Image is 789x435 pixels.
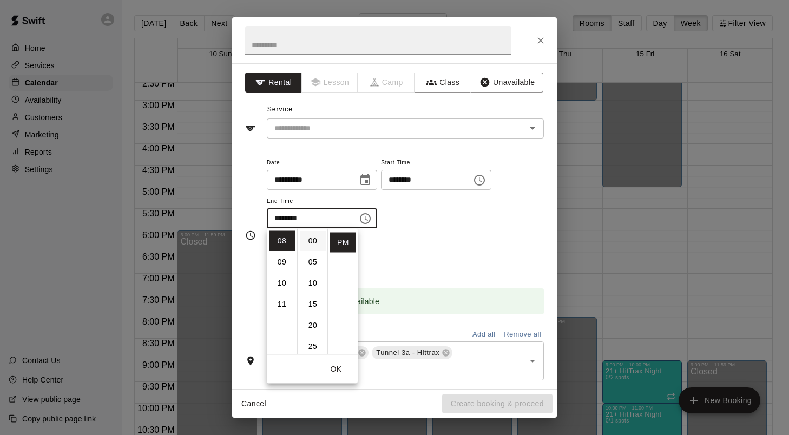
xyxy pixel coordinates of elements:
[267,156,377,170] span: Date
[300,294,326,314] li: 15 minutes
[372,346,452,359] div: Tunnel 3a - Hittrax
[300,273,326,293] li: 10 minutes
[245,230,256,241] svg: Timing
[269,252,295,272] li: 9 hours
[466,326,501,343] button: Add all
[297,229,327,354] ul: Select minutes
[302,72,359,93] span: Lessons must be created in the Services page first
[501,326,544,343] button: Remove all
[267,229,297,354] ul: Select hours
[469,169,490,191] button: Choose time, selected time is 5:00 PM
[354,208,376,229] button: Choose time, selected time is 8:30 PM
[245,123,256,134] svg: Service
[330,233,356,253] li: PM
[319,359,353,379] button: OK
[327,229,358,354] ul: Select meridiem
[267,194,377,209] span: End Time
[525,121,540,136] button: Open
[525,353,540,368] button: Open
[354,169,376,191] button: Choose date, selected date is Aug 12, 2025
[236,394,271,414] button: Cancel
[531,31,550,50] button: Close
[471,72,543,93] button: Unavailable
[269,231,295,251] li: 8 hours
[415,72,471,93] button: Class
[269,294,295,314] li: 11 hours
[300,337,326,357] li: 25 minutes
[381,156,491,170] span: Start Time
[300,315,326,335] li: 20 minutes
[269,273,295,293] li: 10 hours
[300,231,326,251] li: 0 minutes
[267,106,293,113] span: Service
[358,72,415,93] span: Camps can only be created in the Services page
[245,355,256,366] svg: Rooms
[245,72,302,93] button: Rental
[372,347,444,358] span: Tunnel 3a - Hittrax
[300,252,326,272] li: 5 minutes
